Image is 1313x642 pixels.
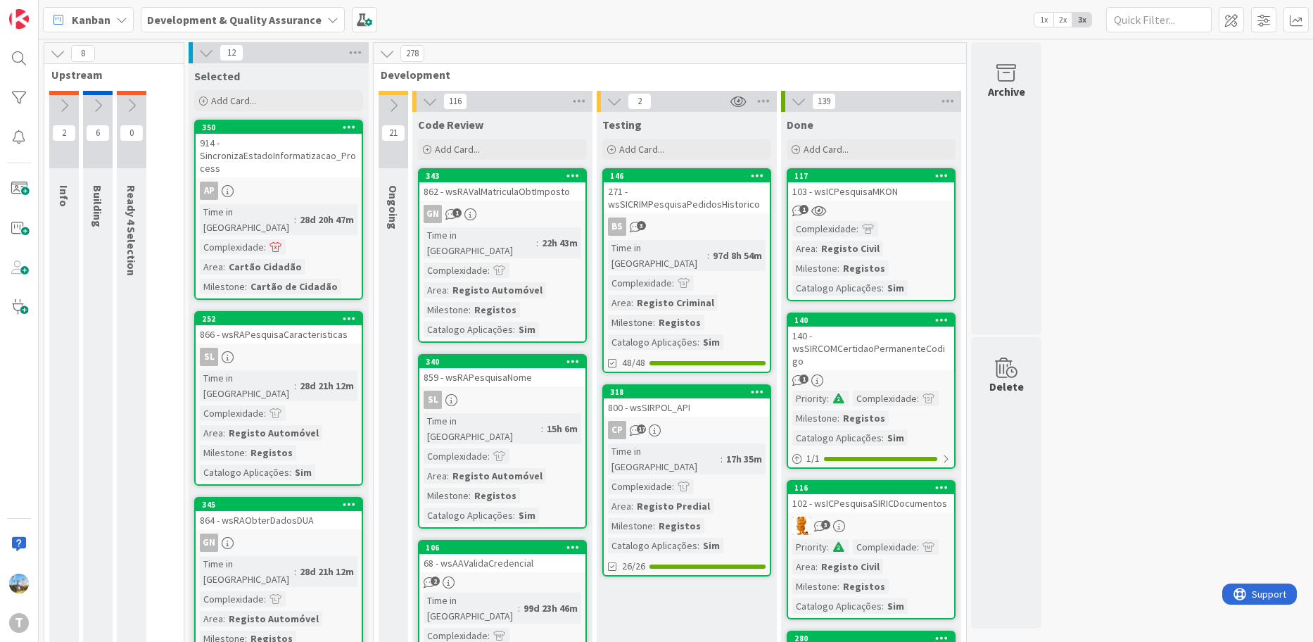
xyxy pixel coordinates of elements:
div: Milestone [200,445,245,460]
div: Complexidade [608,275,672,291]
div: CP [604,421,770,439]
div: 345 [202,500,362,510]
div: 140 [788,314,954,327]
span: : [827,391,829,406]
div: SL [419,391,585,409]
div: 106 [419,541,585,554]
div: Catalogo Aplicações [424,322,513,337]
div: Sim [699,538,723,553]
span: : [827,539,829,555]
span: Building [91,185,105,227]
span: : [837,410,839,426]
div: 800 - wsSIRPOL_API [604,398,770,417]
div: 10668 - wsAAValidaCredencial [419,541,585,572]
div: Area [200,425,223,441]
a: 350914 - SincronizaEstadoInformatizacao_ProcessAPTime in [GEOGRAPHIC_DATA]:28d 20h 47mComplexidad... [194,120,363,300]
span: 21 [381,125,405,141]
span: : [264,239,266,255]
span: 3 [821,520,830,529]
div: Milestone [792,260,837,276]
span: : [837,260,839,276]
span: 2 [628,93,652,110]
span: 1x [1034,13,1053,27]
div: Sim [884,280,908,296]
span: 278 [400,45,424,62]
a: 340859 - wsRAPesquisaNomeSLTime in [GEOGRAPHIC_DATA]:15h 6mComplexidade:Area:Registo AutomóvelMil... [418,354,587,529]
span: 8 [71,45,95,62]
div: Catalogo Aplicações [792,598,882,614]
div: 271 - wsSICRIMPesquisaPedidosHistorico [604,182,770,213]
div: Registos [655,315,704,330]
div: 340859 - wsRAPesquisaNome [419,355,585,386]
div: BS [608,218,626,236]
span: : [294,212,296,227]
div: 99d 23h 46m [520,600,581,616]
span: : [631,295,633,310]
span: Ready 4 Selection [125,185,139,276]
a: 117103 - wsICPesquisaMKONComplexidade:Area:Registo CivilMilestone:RegistosCatalogo Aplicações:Sim [787,168,956,301]
div: Registos [655,518,704,534]
div: Registos [247,445,296,460]
div: Sim [515,322,539,337]
div: 318800 - wsSIRPOL_API [604,386,770,417]
div: 116 [788,481,954,494]
div: 340 [426,357,585,367]
div: Catalogo Aplicações [792,430,882,446]
a: 140140 - wsSIRCOMCertidaoPermanenteCodigoPriority:Complexidade:Milestone:RegistosCatalogo Aplicaç... [787,313,956,469]
div: RL [788,517,954,535]
input: Quick Filter... [1106,7,1212,32]
div: Complexidade [424,263,488,278]
div: Catalogo Aplicações [608,334,697,350]
span: 116 [443,93,467,110]
div: Registo Civil [818,559,883,574]
div: Catalogo Aplicações [424,508,513,523]
div: 117 [788,170,954,182]
span: Add Card... [619,143,664,156]
div: 28d 21h 12m [296,378,357,394]
div: 102 - wsICPesquisaSIRICDocumentos [788,494,954,512]
span: 12 [220,44,243,61]
span: : [536,235,538,251]
div: 914 - SincronizaEstadoInformatizacao_Process [196,134,362,177]
div: 116 [794,483,954,493]
div: Registo Automóvel [225,611,322,627]
div: 146271 - wsSICRIMPesquisaPedidosHistorico [604,170,770,213]
span: : [816,241,818,256]
div: Cartão Cidadão [225,259,305,275]
div: 28d 20h 47m [296,212,357,227]
div: Area [792,559,816,574]
div: Complexidade [608,479,672,494]
span: : [223,425,225,441]
div: GN [419,205,585,223]
div: 146 [604,170,770,182]
div: Area [424,468,447,484]
div: 17h 35m [723,451,766,467]
span: Done [787,118,813,132]
span: : [882,430,884,446]
span: 1 [799,205,808,214]
div: T [9,613,29,633]
div: 350 [202,122,362,132]
div: Milestone [608,315,653,330]
span: : [513,508,515,523]
div: Milestone [424,302,469,317]
div: Registos [471,488,520,503]
div: Milestone [608,518,653,534]
div: Priority [792,391,827,406]
div: GN [196,534,362,552]
div: 252 [202,314,362,324]
a: 343862 - wsRAValMatriculaObtImpostoGNTime in [GEOGRAPHIC_DATA]:22h 43mComplexidade:Area:Registo A... [418,168,587,343]
span: 2x [1053,13,1072,27]
span: Development [381,68,949,82]
div: Sim [884,598,908,614]
div: 318 [610,387,770,397]
span: : [697,334,699,350]
img: Visit kanbanzone.com [9,9,29,29]
div: 252866 - wsRAPesquisaCaracteristicas [196,313,362,344]
span: Add Card... [211,94,256,107]
div: Registos [839,410,889,426]
div: Sim [291,465,315,480]
div: Registo Civil [818,241,883,256]
div: 117 [794,171,954,181]
img: RL [792,517,811,535]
